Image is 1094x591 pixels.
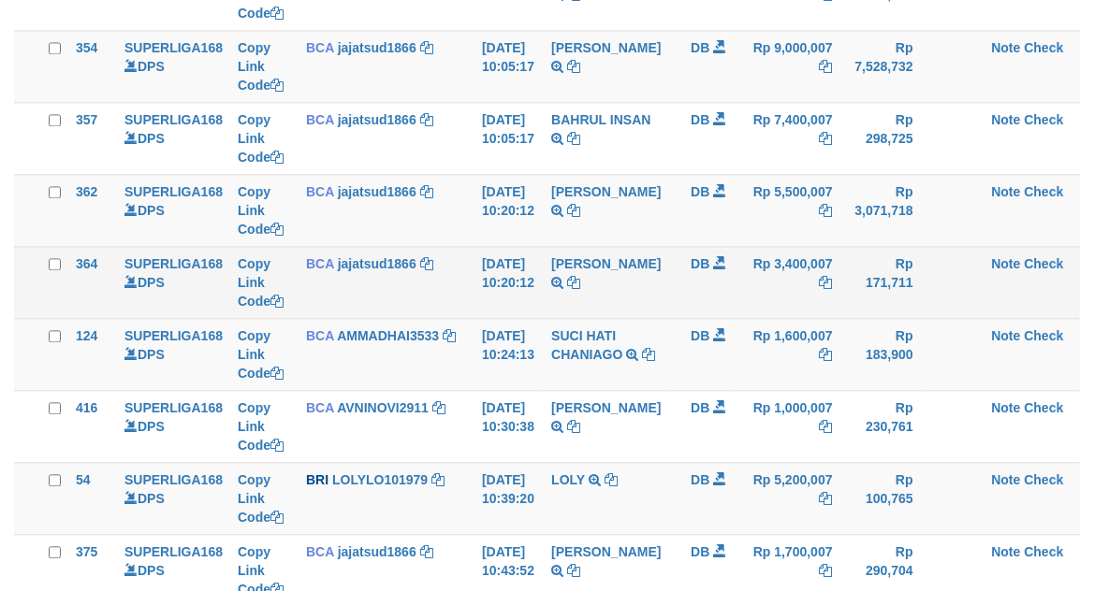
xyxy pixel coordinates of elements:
[338,112,416,127] a: jajatsud1866
[691,472,709,487] span: DB
[691,112,709,127] span: DB
[734,462,839,534] td: Rp 5,200,007
[840,462,921,534] td: Rp 100,765
[474,30,544,102] td: [DATE] 10:05:17
[734,102,839,174] td: Rp 7,400,007
[991,40,1020,55] a: Note
[840,174,921,246] td: Rp 3,071,718
[820,59,833,74] a: Copy Rp 9,000,007 to clipboard
[1025,400,1064,415] a: Check
[820,419,833,434] a: Copy Rp 1,000,007 to clipboard
[820,491,833,506] a: Copy Rp 5,200,007 to clipboard
[991,328,1020,343] a: Note
[124,184,223,199] a: SUPERLIGA168
[991,400,1020,415] a: Note
[567,203,580,218] a: Copy SAIPUL ANWAR to clipboard
[474,462,544,534] td: [DATE] 10:39:20
[420,112,433,127] a: Copy jajatsud1866 to clipboard
[691,256,709,271] span: DB
[338,544,416,559] a: jajatsud1866
[840,318,921,390] td: Rp 183,900
[691,328,709,343] span: DB
[840,102,921,174] td: Rp 298,725
[991,184,1020,199] a: Note
[117,390,230,462] td: DPS
[238,400,284,453] a: Copy Link Code
[734,318,839,390] td: Rp 1,600,007
[76,328,97,343] span: 124
[306,40,334,55] span: BCA
[567,275,580,290] a: Copy ABADI AKBAR to clipboard
[124,328,223,343] a: SUPERLIGA168
[551,472,585,487] a: LOLY
[238,112,284,165] a: Copy Link Code
[820,563,833,578] a: Copy Rp 1,700,007 to clipboard
[567,59,580,74] a: Copy SITI ASTARI to clipboard
[76,472,91,487] span: 54
[840,246,921,318] td: Rp 171,711
[691,544,709,559] span: DB
[420,544,433,559] a: Copy jajatsud1866 to clipboard
[1025,112,1064,127] a: Check
[76,256,97,271] span: 364
[431,472,445,487] a: Copy LOLYLO101979 to clipboard
[238,256,284,309] a: Copy Link Code
[642,347,655,362] a: Copy SUCI HATI CHANIAGO to clipboard
[991,112,1020,127] a: Note
[567,563,580,578] a: Copy ABADI AKBAR to clipboard
[332,472,428,487] a: LOLYLO101979
[551,256,661,271] a: [PERSON_NAME]
[338,40,416,55] a: jajatsud1866
[117,318,230,390] td: DPS
[443,328,456,343] a: Copy AMMADHAI3533 to clipboard
[551,184,661,199] a: [PERSON_NAME]
[117,174,230,246] td: DPS
[432,400,445,415] a: Copy AVNINOVI2911 to clipboard
[76,544,97,559] span: 375
[124,256,223,271] a: SUPERLIGA168
[691,400,709,415] span: DB
[820,275,833,290] a: Copy Rp 3,400,007 to clipboard
[551,112,650,127] a: BAHRUL INSAN
[1025,256,1064,271] a: Check
[420,184,433,199] a: Copy jajatsud1866 to clipboard
[124,544,223,559] a: SUPERLIGA168
[1025,544,1064,559] a: Check
[991,544,1020,559] a: Note
[551,40,661,55] a: [PERSON_NAME]
[306,400,334,415] span: BCA
[420,40,433,55] a: Copy jajatsud1866 to clipboard
[306,472,328,487] span: BRI
[306,184,334,199] span: BCA
[567,131,580,146] a: Copy BAHRUL INSAN to clipboard
[338,184,416,199] a: jajatsud1866
[820,347,833,362] a: Copy Rp 1,600,007 to clipboard
[124,400,223,415] a: SUPERLIGA168
[337,400,429,415] a: AVNINOVI2911
[474,318,544,390] td: [DATE] 10:24:13
[474,246,544,318] td: [DATE] 10:20:12
[117,30,230,102] td: DPS
[117,462,230,534] td: DPS
[117,102,230,174] td: DPS
[124,112,223,127] a: SUPERLIGA168
[124,40,223,55] a: SUPERLIGA168
[306,544,334,559] span: BCA
[474,390,544,462] td: [DATE] 10:30:38
[691,40,709,55] span: DB
[551,400,661,415] a: [PERSON_NAME]
[567,419,580,434] a: Copy ABADI AKBAR to clipboard
[840,390,921,462] td: Rp 230,761
[76,400,97,415] span: 416
[605,472,618,487] a: Copy LOLY to clipboard
[306,328,334,343] span: BCA
[551,328,622,362] a: SUCI HATI CHANIAGO
[117,246,230,318] td: DPS
[1025,40,1064,55] a: Check
[820,203,833,218] a: Copy Rp 5,500,007 to clipboard
[238,328,284,381] a: Copy Link Code
[238,472,284,525] a: Copy Link Code
[338,256,416,271] a: jajatsud1866
[691,184,709,199] span: DB
[76,184,97,199] span: 362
